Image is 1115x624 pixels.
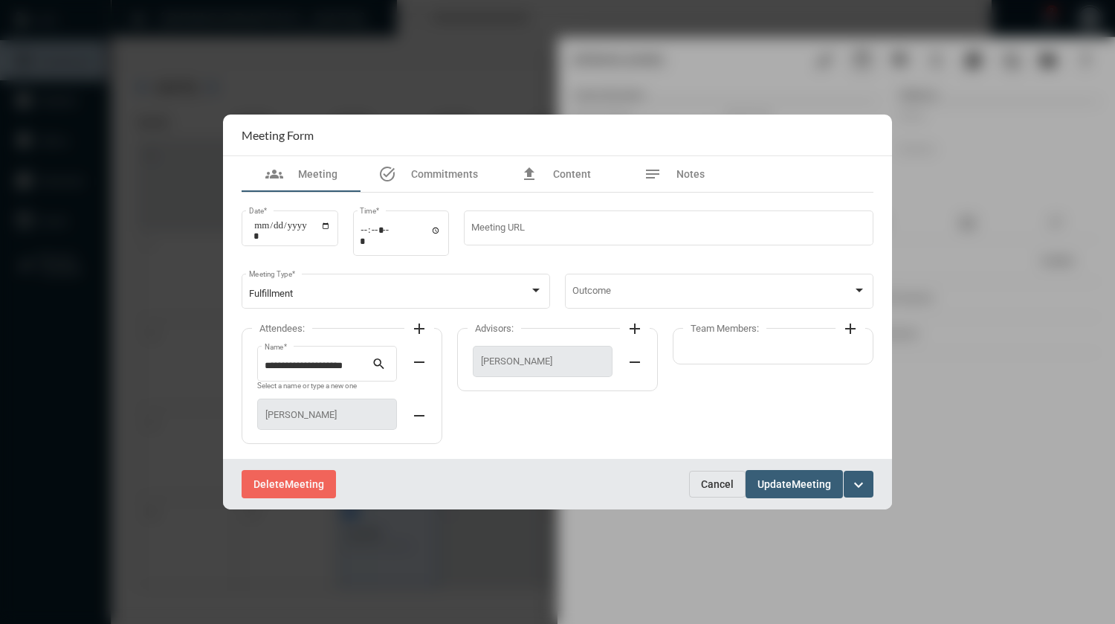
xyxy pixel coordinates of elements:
[249,288,293,299] span: Fulfillment
[242,470,336,498] button: DeleteMeeting
[676,168,705,180] span: Notes
[252,323,312,334] label: Attendees:
[481,356,604,367] span: [PERSON_NAME]
[644,165,662,183] mat-icon: notes
[411,168,478,180] span: Commitments
[257,382,357,390] mat-hint: Select a name or type a new one
[410,353,428,371] mat-icon: remove
[410,320,428,338] mat-icon: add
[372,356,390,374] mat-icon: search
[792,479,831,491] span: Meeting
[850,476,867,494] mat-icon: expand_more
[841,320,859,338] mat-icon: add
[553,168,591,180] span: Content
[253,479,285,491] span: Delete
[410,407,428,425] mat-icon: remove
[689,471,746,498] button: Cancel
[683,323,766,334] label: Team Members:
[520,165,538,183] mat-icon: file_upload
[265,409,389,420] span: [PERSON_NAME]
[378,165,396,183] mat-icon: task_alt
[298,168,337,180] span: Meeting
[701,478,734,490] span: Cancel
[746,470,843,498] button: UpdateMeeting
[626,353,644,371] mat-icon: remove
[468,323,521,334] label: Advisors:
[757,479,792,491] span: Update
[265,165,283,183] mat-icon: groups
[626,320,644,338] mat-icon: add
[285,479,324,491] span: Meeting
[242,128,314,142] h2: Meeting Form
